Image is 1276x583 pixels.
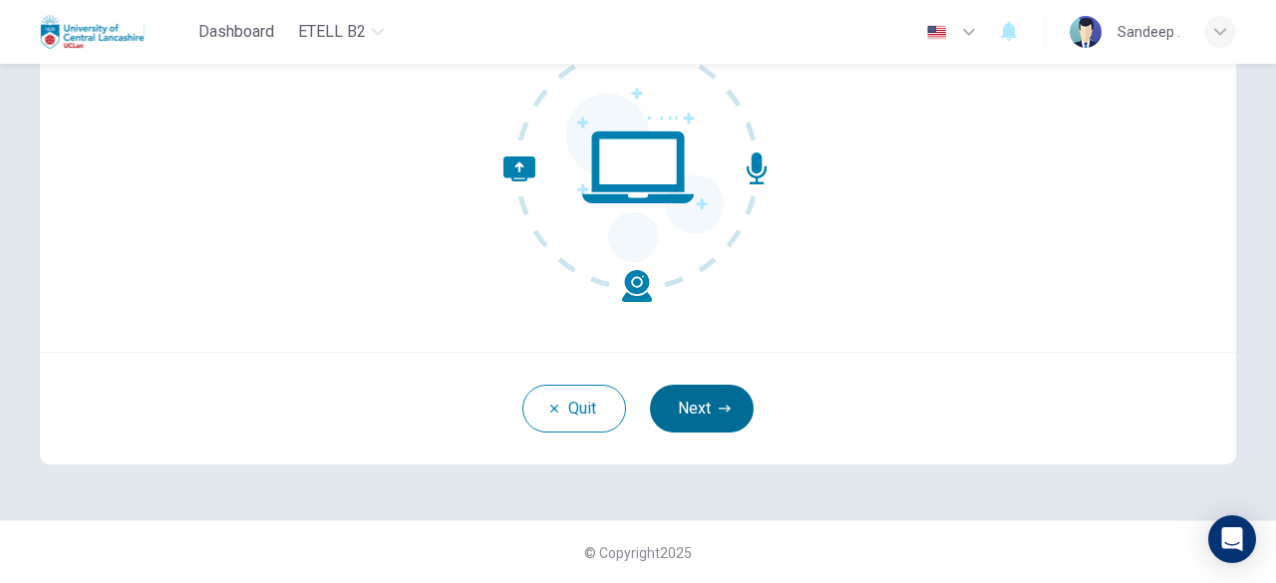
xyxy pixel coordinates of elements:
span: eTELL B2 [298,20,366,44]
button: Quit [522,385,626,433]
a: Uclan logo [40,12,190,52]
button: Next [650,385,754,433]
div: Sandeep . [1117,20,1180,44]
img: en [924,25,949,40]
img: Profile picture [1070,16,1102,48]
button: eTELL B2 [290,14,392,50]
button: Dashboard [190,14,282,50]
img: Uclan logo [40,12,145,52]
span: © Copyright 2025 [584,545,692,561]
div: Open Intercom Messenger [1208,515,1256,563]
span: Dashboard [198,20,274,44]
